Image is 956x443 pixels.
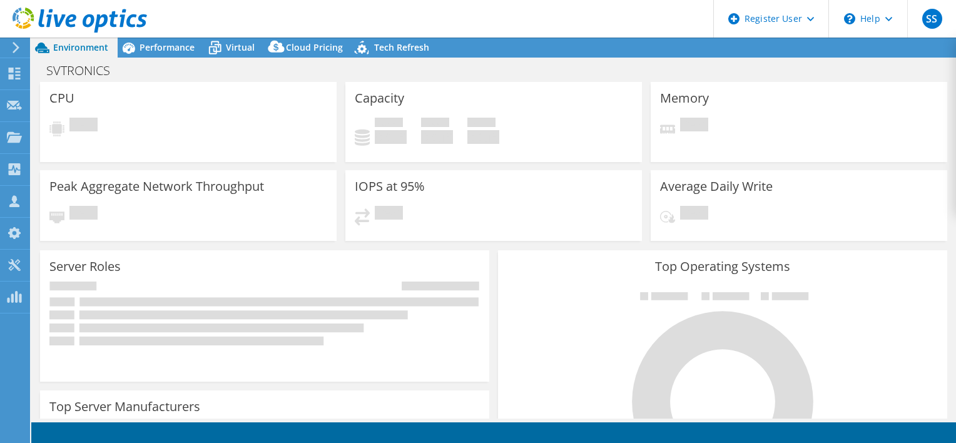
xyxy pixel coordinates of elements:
span: Pending [680,206,708,223]
span: Total [467,118,496,130]
span: Free [421,118,449,130]
h3: Top Server Manufacturers [49,400,200,414]
span: Used [375,118,403,130]
svg: \n [844,13,855,24]
h4: 0 GiB [375,130,407,144]
h4: 0 GiB [467,130,499,144]
h1: SVTRONICS [41,64,130,78]
span: SS [922,9,942,29]
h3: IOPS at 95% [355,180,425,193]
span: Cloud Pricing [286,41,343,53]
h3: Memory [660,91,709,105]
span: Environment [53,41,108,53]
span: Pending [680,118,708,135]
h4: 0 GiB [421,130,453,144]
h3: Top Operating Systems [507,260,938,273]
span: Performance [140,41,195,53]
h3: CPU [49,91,74,105]
h3: Peak Aggregate Network Throughput [49,180,264,193]
h3: Average Daily Write [660,180,773,193]
span: Pending [69,206,98,223]
h3: Server Roles [49,260,121,273]
span: Tech Refresh [374,41,429,53]
span: Pending [69,118,98,135]
span: Pending [375,206,403,223]
h3: Capacity [355,91,404,105]
span: Virtual [226,41,255,53]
